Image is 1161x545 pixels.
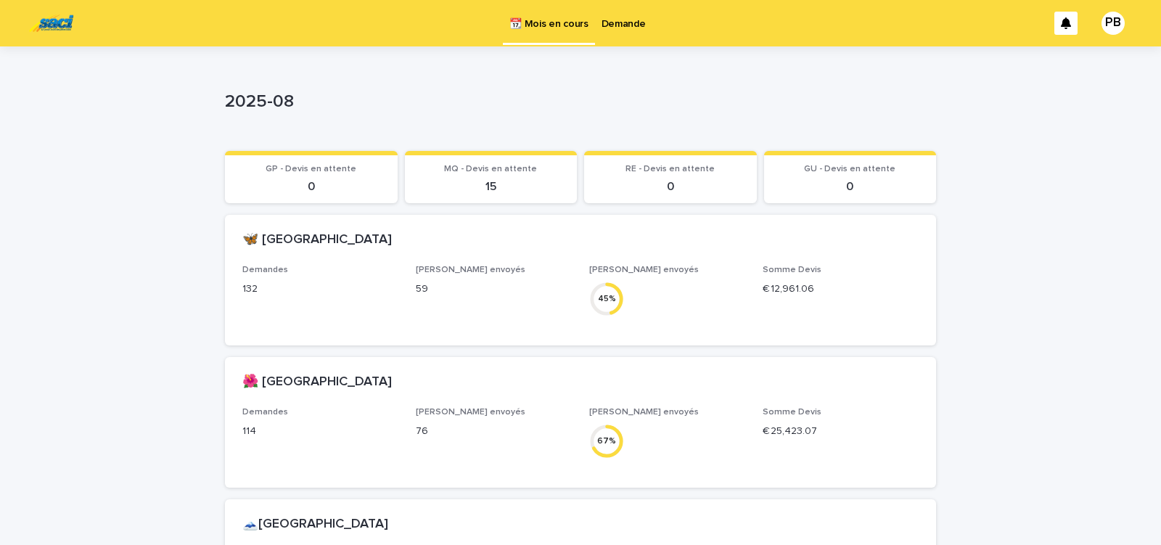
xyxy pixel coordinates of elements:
[416,282,572,297] p: 59
[589,408,699,417] span: [PERSON_NAME] envoyés
[444,165,537,173] span: MQ - Devis en attente
[763,408,821,417] span: Somme Devis
[242,408,288,417] span: Demandes
[625,165,715,173] span: RE - Devis en attente
[242,374,392,390] h2: 🌺 [GEOGRAPHIC_DATA]
[804,165,895,173] span: GU - Devis en attente
[242,266,288,274] span: Demandes
[242,282,398,297] p: 132
[589,266,699,274] span: [PERSON_NAME] envoyés
[266,165,356,173] span: GP - Devis en attente
[763,282,919,297] p: € 12,961.06
[414,180,569,194] p: 15
[589,433,624,448] div: 67 %
[763,424,919,439] p: € 25,423.07
[763,266,821,274] span: Somme Devis
[589,291,624,306] div: 45 %
[242,232,392,248] h2: 🦋 [GEOGRAPHIC_DATA]
[225,91,930,112] p: 2025-08
[416,408,525,417] span: [PERSON_NAME] envoyés
[773,180,928,194] p: 0
[234,180,389,194] p: 0
[593,180,748,194] p: 0
[416,266,525,274] span: [PERSON_NAME] envoyés
[242,424,398,439] p: 114
[29,9,73,38] img: UC29JcTLQ3GheANZ19ks
[416,424,572,439] p: 76
[242,517,388,533] h2: 🗻[GEOGRAPHIC_DATA]
[1101,12,1125,35] div: PB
